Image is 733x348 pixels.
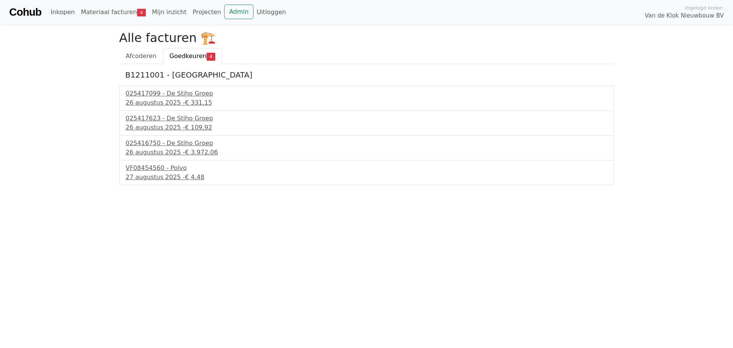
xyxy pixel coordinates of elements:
[119,48,163,64] a: Afcoderen
[125,70,608,79] h5: B1211001 - [GEOGRAPHIC_DATA]
[47,5,77,20] a: Inkopen
[119,31,614,45] h2: Alle facturen 🏗️
[253,5,289,20] a: Uitloggen
[126,89,607,107] a: 025417099 - De Stiho Groep26 augustus 2025 -€ 331,15
[185,173,204,181] span: € 4,48
[126,163,607,182] a: VF08454560 - Polvo27 augustus 2025 -€ 4,48
[170,52,207,60] span: Goedkeuren
[185,99,212,106] span: € 331,15
[78,5,149,20] a: Materiaal facturen4
[126,163,607,173] div: VF08454560 - Polvo
[137,9,146,16] span: 4
[163,48,222,64] a: Goedkeuren4
[126,123,607,132] div: 26 augustus 2025 -
[185,124,212,131] span: € 109,92
[126,173,607,182] div: 27 augustus 2025 -
[685,4,724,11] span: Ingelogd onder:
[149,5,190,20] a: Mijn inzicht
[126,98,607,107] div: 26 augustus 2025 -
[207,53,215,60] span: 4
[126,89,607,98] div: 025417099 - De Stiho Groep
[126,139,607,157] a: 025416750 - De Stiho Groep26 augustus 2025 -€ 3.972,06
[126,139,607,148] div: 025416750 - De Stiho Groep
[126,114,607,132] a: 025417623 - De Stiho Groep26 augustus 2025 -€ 109,92
[126,52,157,60] span: Afcoderen
[126,148,607,157] div: 26 augustus 2025 -
[224,5,253,19] a: Admin
[185,149,218,156] span: € 3.972,06
[189,5,224,20] a: Projecten
[645,11,724,20] span: Van de Klok Nieuwbouw BV
[9,3,41,21] a: Cohub
[126,114,607,123] div: 025417623 - De Stiho Groep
